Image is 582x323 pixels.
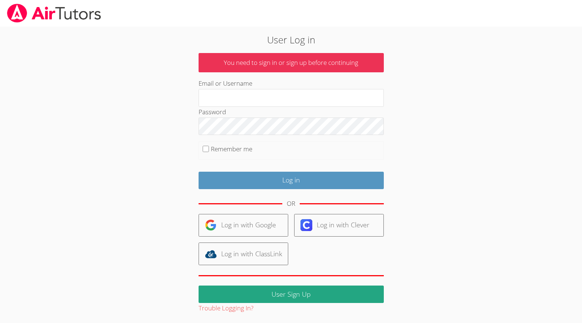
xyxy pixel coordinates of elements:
input: Log in [199,172,384,189]
a: Log in with ClassLink [199,243,288,265]
label: Email or Username [199,79,252,88]
a: Log in with Google [199,214,288,237]
a: Log in with Clever [294,214,384,237]
label: Remember me [211,145,252,153]
div: OR [287,198,295,209]
img: classlink-logo-d6bb404cc1216ec64c9a2012d9dc4662098be43eaf13dc465df04b49fa7ab582.svg [205,248,217,260]
p: You need to sign in or sign up before continuing [199,53,384,73]
h2: User Log in [134,33,448,47]
img: airtutors_banner-c4298cdbf04f3fff15de1276eac7730deb9818008684d7c2e4769d2f7ddbe033.png [6,4,102,23]
img: google-logo-50288ca7cdecda66e5e0955fdab243c47b7ad437acaf1139b6f446037453330a.svg [205,219,217,231]
button: Trouble Logging In? [199,303,253,314]
a: User Sign Up [199,286,384,303]
img: clever-logo-6eab21bc6e7a338710f1a6ff85c0baf02591cd810cc4098c63d3a4b26e2feb20.svg [300,219,312,231]
label: Password [199,108,226,116]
